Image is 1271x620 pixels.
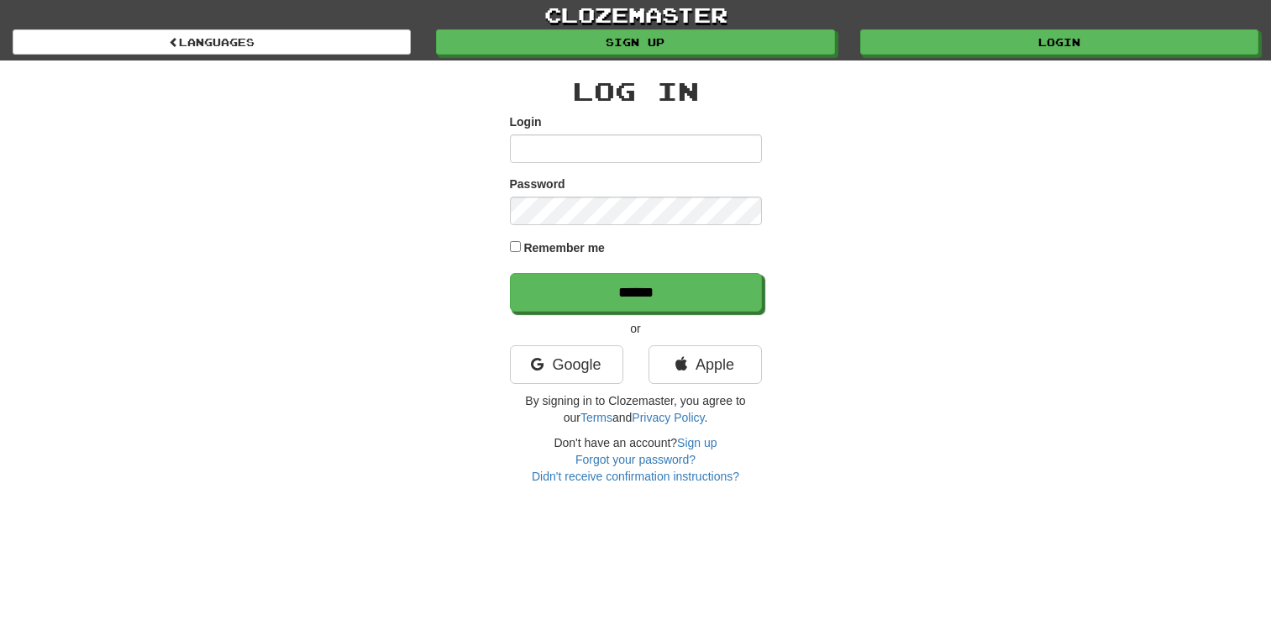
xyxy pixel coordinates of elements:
a: Login [860,29,1258,55]
a: Didn't receive confirmation instructions? [532,470,739,483]
label: Remember me [523,239,605,256]
a: Sign up [436,29,834,55]
p: By signing in to Clozemaster, you agree to our and . [510,392,762,426]
a: Languages [13,29,411,55]
p: or [510,320,762,337]
label: Password [510,176,565,192]
h2: Log In [510,77,762,105]
a: Google [510,345,623,384]
a: Privacy Policy [632,411,704,424]
a: Forgot your password? [575,453,696,466]
a: Apple [649,345,762,384]
a: Sign up [677,436,717,449]
a: Terms [580,411,612,424]
label: Login [510,113,542,130]
div: Don't have an account? [510,434,762,485]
